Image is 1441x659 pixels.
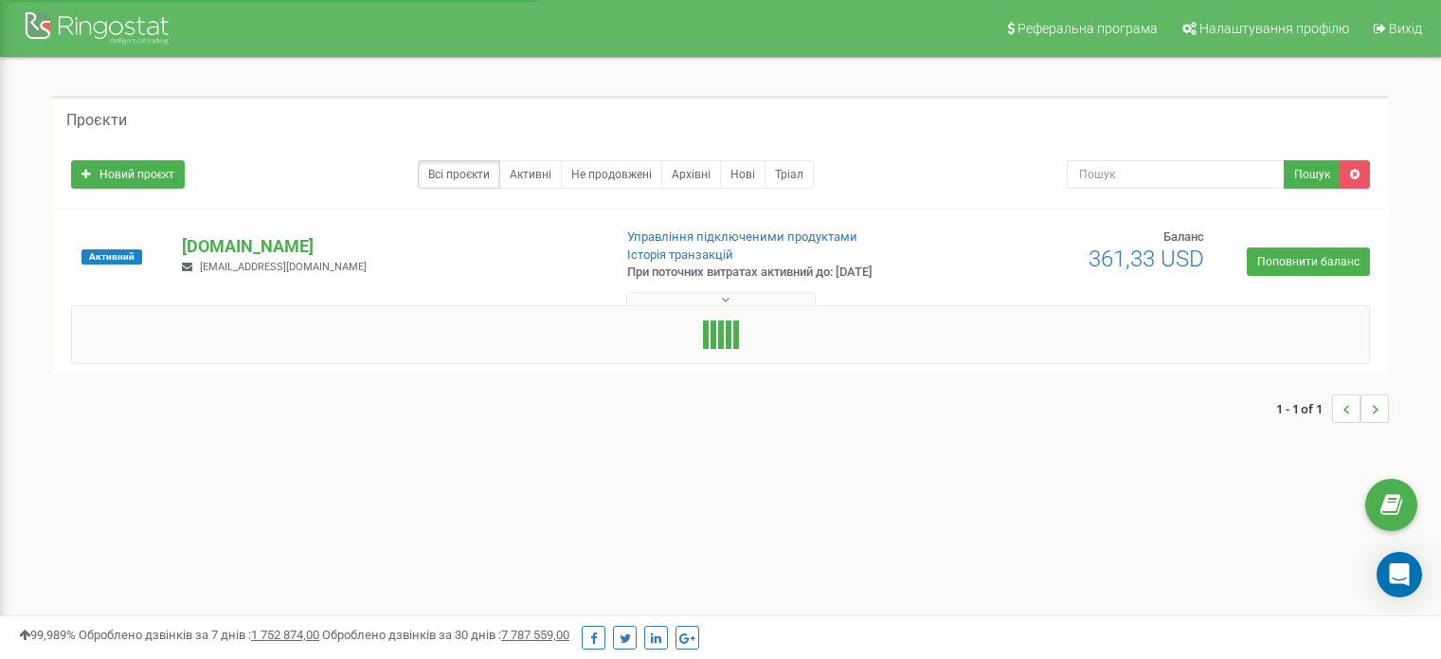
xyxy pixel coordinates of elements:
a: Історія транзакцій [627,247,733,262]
nav: ... [1276,375,1389,442]
p: При поточних витратах активний до: [DATE] [627,264,930,282]
span: Налаштування профілю [1199,21,1349,36]
a: Тріал [765,160,814,189]
a: Не продовжені [561,160,662,189]
span: Вихід [1389,21,1422,36]
a: Архівні [661,160,721,189]
p: [DOMAIN_NAME] [182,234,596,259]
span: Активний [81,249,142,265]
span: 1 - 1 of 1 [1276,394,1332,423]
a: Активні [499,160,562,189]
a: Новий проєкт [71,160,185,189]
h5: Проєкти [66,112,127,129]
span: [EMAIL_ADDRESS][DOMAIN_NAME] [200,261,367,273]
a: Управління підключеними продуктами [627,229,857,244]
span: Баланс [1163,229,1204,244]
div: Open Intercom Messenger [1377,552,1422,597]
u: 7 787 559,00 [501,628,569,642]
span: 99,989% [19,628,76,642]
u: 1 752 874,00 [251,628,319,642]
a: Нові [720,160,766,189]
a: Всі проєкти [418,160,500,189]
span: 361,33 USD [1089,246,1204,272]
span: Оброблено дзвінків за 30 днів : [322,628,569,642]
span: Оброблено дзвінків за 7 днів : [79,628,319,642]
button: Пошук [1284,160,1341,189]
input: Пошук [1067,160,1285,189]
span: Реферальна програма [1018,21,1158,36]
a: Поповнити баланс [1247,247,1370,276]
